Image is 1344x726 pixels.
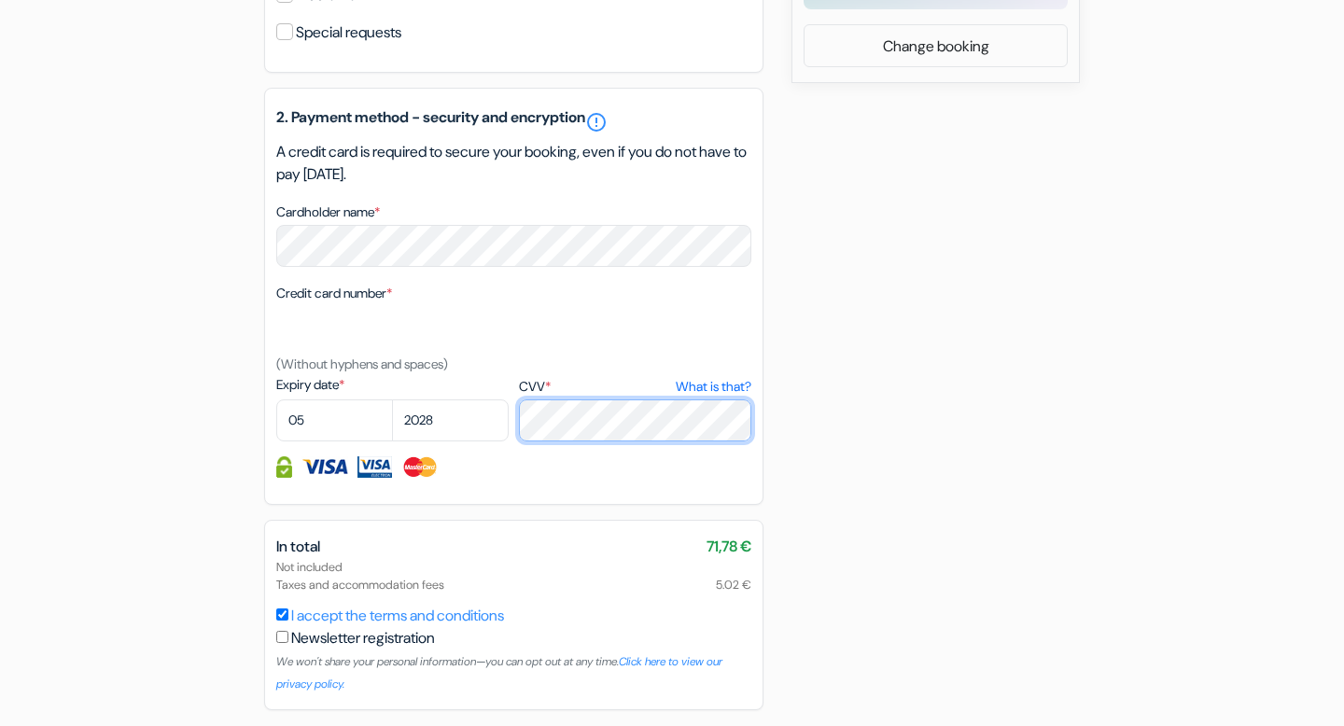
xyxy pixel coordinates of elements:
[585,104,608,133] a: error_outline
[276,376,339,393] font: Expiry date
[276,537,320,556] font: In total
[676,377,751,397] a: What is that?
[676,378,751,395] font: What is that?
[276,654,619,669] font: We won't share your personal information—you can opt out at any time.
[401,456,440,478] img: MasterCard
[276,107,585,127] font: 2. Payment method - security and encryption
[716,577,751,593] font: 5.02 €
[357,456,391,478] img: Visa Electron
[301,456,348,478] img: Visa
[585,111,608,133] font: error_outline
[276,142,747,184] font: A credit card is required to secure your booking, even if you do not have to pay [DATE].
[276,356,448,372] font: (Without hyphens and spaces)
[707,537,751,556] font: 71,78 €
[519,378,545,395] font: CVV
[296,22,401,42] font: Special requests
[291,628,435,648] font: Newsletter registration
[291,606,504,625] a: I accept the terms and conditions
[276,456,292,478] img: Credit card information is fully encrypted and secured
[276,285,386,301] font: Credit card number
[276,203,374,220] font: Cardholder name
[883,36,989,56] font: Change booking
[276,577,444,593] font: Taxes and accommodation fees
[805,27,1067,64] a: Change booking
[276,559,343,575] font: Not included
